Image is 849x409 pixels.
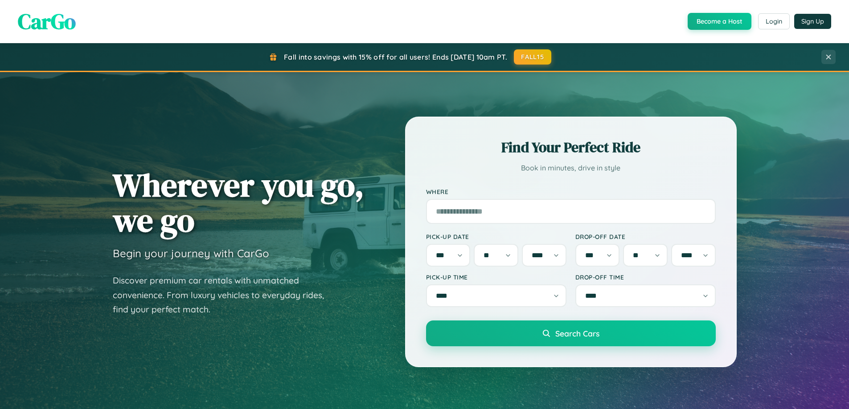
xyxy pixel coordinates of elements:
label: Drop-off Date [575,233,716,240]
label: Pick-up Date [426,233,566,240]
p: Book in minutes, drive in style [426,162,716,174]
label: Where [426,188,716,195]
span: Search Cars [555,328,599,338]
button: Sign Up [794,14,831,29]
span: CarGo [18,7,76,36]
h1: Wherever you go, we go [113,167,364,238]
h3: Begin your journey with CarGo [113,247,269,260]
button: Become a Host [688,13,751,30]
label: Drop-off Time [575,273,716,281]
span: Fall into savings with 15% off for all users! Ends [DATE] 10am PT. [284,53,507,61]
h2: Find Your Perfect Ride [426,138,716,157]
button: FALL15 [514,49,551,65]
button: Search Cars [426,320,716,346]
p: Discover premium car rentals with unmatched convenience. From luxury vehicles to everyday rides, ... [113,273,336,317]
button: Login [758,13,790,29]
label: Pick-up Time [426,273,566,281]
